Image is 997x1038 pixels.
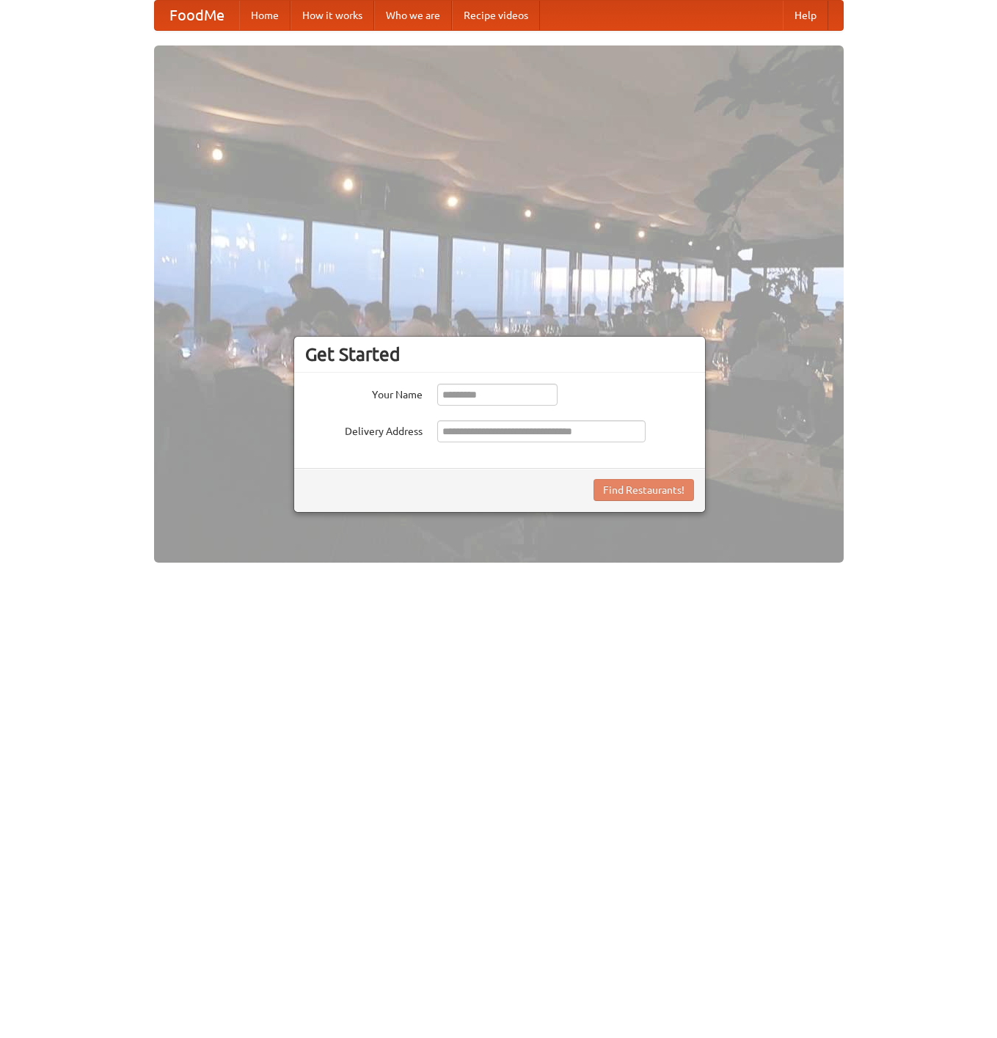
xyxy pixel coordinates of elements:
[305,420,423,439] label: Delivery Address
[452,1,540,30] a: Recipe videos
[374,1,452,30] a: Who we are
[155,1,239,30] a: FoodMe
[239,1,291,30] a: Home
[305,384,423,402] label: Your Name
[305,343,694,365] h3: Get Started
[594,479,694,501] button: Find Restaurants!
[291,1,374,30] a: How it works
[783,1,828,30] a: Help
